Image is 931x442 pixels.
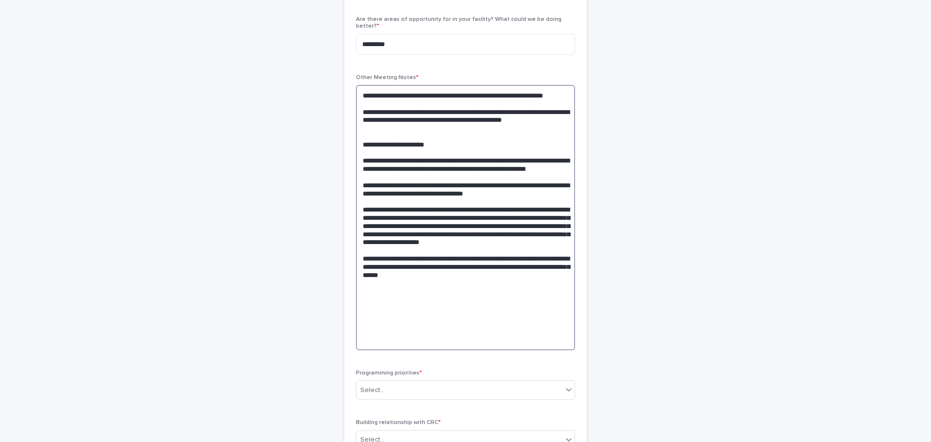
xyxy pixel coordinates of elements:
span: Other Meeting Notes [356,75,418,81]
div: Select... [360,385,385,395]
span: Are there areas of opportunity for in your facility? What could we be doing better? [356,16,562,29]
span: Programming priorities [356,370,422,376]
span: Building relationship with CRC [356,420,441,426]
